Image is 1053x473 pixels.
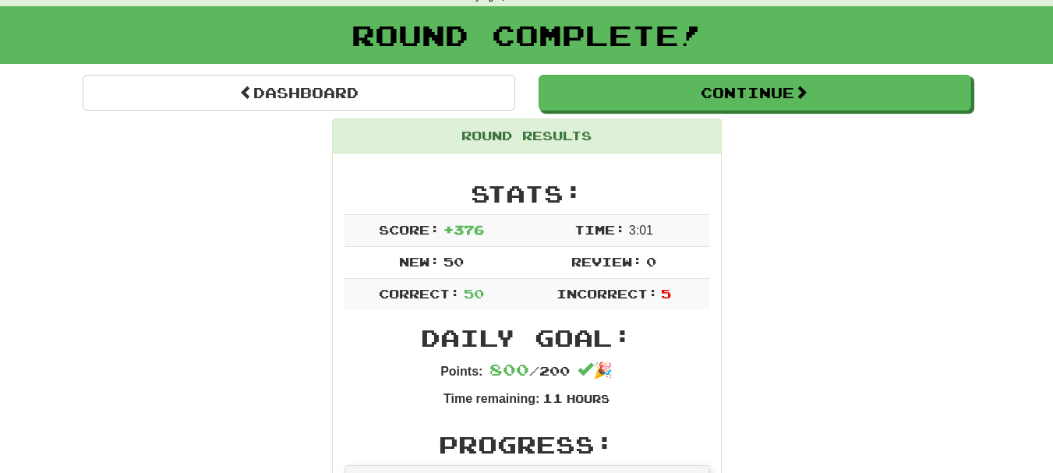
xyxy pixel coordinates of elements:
[542,390,563,405] span: 11
[345,325,709,351] h2: Daily Goal:
[443,392,539,405] strong: Time remaining:
[379,222,440,237] span: Score:
[464,286,484,301] span: 50
[646,254,656,269] span: 0
[399,254,440,269] span: New:
[379,286,460,301] span: Correct:
[5,19,1048,51] h1: Round Complete!
[571,254,642,269] span: Review:
[443,222,484,237] span: + 376
[443,254,464,269] span: 50
[333,119,721,154] div: Round Results
[345,432,709,457] h2: Progress:
[629,224,653,237] span: 3 : 0 1
[489,363,570,378] span: / 200
[574,222,625,237] span: Time:
[557,286,658,301] span: Incorrect:
[539,75,971,111] button: Continue
[661,286,671,301] span: 5
[578,362,613,379] span: 🎉
[567,392,610,405] small: Hours
[345,181,709,206] h2: Stats:
[489,360,529,379] span: 800
[83,75,515,111] a: Dashboard
[440,365,482,378] strong: Points:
